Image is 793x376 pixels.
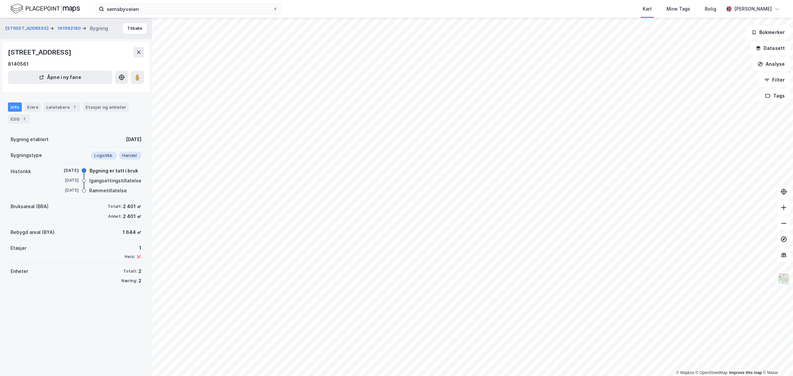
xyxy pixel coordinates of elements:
button: 161982180 [57,25,82,32]
div: Mine Tags [666,5,690,13]
button: Datasett [750,42,790,55]
a: OpenStreetMap [696,370,728,375]
div: 2 [138,267,141,275]
div: [DATE] [52,187,79,193]
div: Bygning [90,24,108,32]
button: Bokmerker [746,26,790,39]
div: Heis: [125,254,135,259]
div: [PERSON_NAME] [734,5,772,13]
div: Kontrollprogram for chat [760,344,793,376]
div: 1 [125,244,141,252]
div: Eiere [24,102,41,112]
div: Bebygd areal (BYA) [11,228,55,236]
div: Kart [643,5,652,13]
div: Totalt: [108,204,122,209]
a: Improve this map [729,370,762,375]
a: Mapbox [676,370,694,375]
div: Bygning er tatt i bruk [90,167,138,175]
iframe: Chat Widget [760,344,793,376]
div: Igangsettingstillatelse [89,177,141,185]
div: Bygningstype [11,151,42,159]
div: 2 401 ㎡ [123,212,141,220]
div: Næring: [121,278,137,283]
div: Leietakere [44,102,80,112]
div: [DATE] [52,177,79,183]
div: [DATE] [52,168,79,173]
div: Totalt: [123,269,137,274]
div: [STREET_ADDRESS] [8,47,73,57]
div: Etasjer og enheter [86,104,126,110]
button: Filter [759,73,790,87]
div: [DATE] [126,135,141,143]
button: [STREET_ADDRESS] [5,25,50,32]
div: 1 [71,104,78,110]
img: logo.f888ab2527a4732fd821a326f86c7f29.svg [11,3,80,15]
div: 1 [21,116,27,122]
div: Info [8,102,22,112]
div: Etasjer [11,244,26,252]
div: Bolig [705,5,716,13]
div: Historikk [11,168,31,175]
button: Analyse [752,57,790,71]
div: 2 401 ㎡ [123,203,141,210]
img: Z [777,273,790,285]
input: Søk på adresse, matrikkel, gårdeiere, leietakere eller personer [104,4,273,14]
div: 8140561 [8,60,29,68]
div: ESG [8,114,30,124]
button: Tilbake [123,23,147,34]
button: Åpne i ny fane [8,71,112,84]
div: 2 [138,277,141,285]
div: 1 644 ㎡ [123,228,141,236]
div: Rammetillatelse [89,187,127,195]
div: Annet: [108,214,122,219]
div: Bygning etablert [11,135,49,143]
div: Bruksareal (BRA) [11,203,49,210]
button: Tags [760,89,790,102]
div: Enheter [11,267,28,275]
